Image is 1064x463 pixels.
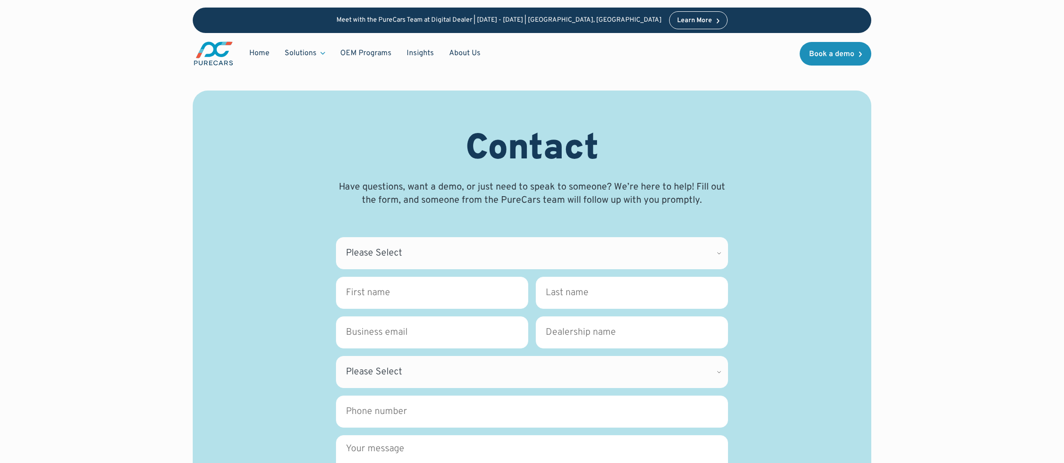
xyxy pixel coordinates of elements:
[193,41,234,66] img: purecars logo
[336,181,728,207] p: Have questions, want a demo, or just need to speak to someone? We’re here to help! Fill out the f...
[336,316,528,348] input: Business email
[336,17,662,25] p: Meet with the PureCars Team at Digital Dealer | [DATE] - [DATE] | [GEOGRAPHIC_DATA], [GEOGRAPHIC_...
[336,277,528,309] input: First name
[277,44,333,62] div: Solutions
[242,44,277,62] a: Home
[333,44,399,62] a: OEM Programs
[466,128,599,171] h1: Contact
[669,11,728,29] a: Learn More
[800,42,871,66] a: Book a demo
[809,50,854,58] div: Book a demo
[193,41,234,66] a: main
[677,17,712,24] div: Learn More
[336,396,728,428] input: Phone number
[442,44,488,62] a: About Us
[536,277,728,309] input: Last name
[285,48,317,58] div: Solutions
[536,316,728,348] input: Dealership name
[399,44,442,62] a: Insights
